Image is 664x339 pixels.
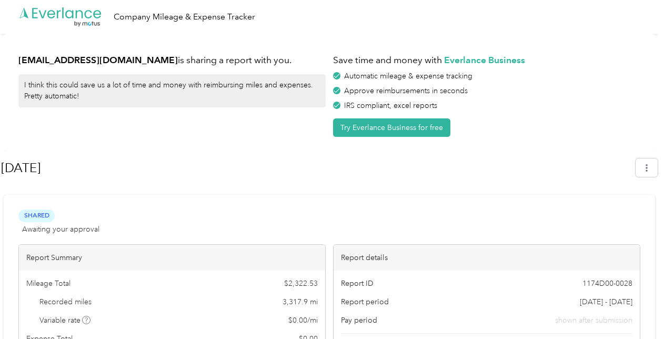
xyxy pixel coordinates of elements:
[344,72,472,81] span: Automatic mileage & expense tracking
[22,224,99,235] span: Awaiting your approval
[582,278,632,289] span: 1174D00-0028
[1,155,628,181] h1: Sep 2025
[344,101,437,110] span: IRS compliant, excel reports
[288,315,318,326] span: $ 0.00 / mi
[284,278,318,289] span: $ 2,322.53
[114,11,255,24] div: Company Mileage & Expense Tracker
[283,296,318,307] span: 3,317.9 mi
[26,278,71,289] span: Mileage Total
[39,315,91,326] span: Variable rate
[333,54,640,67] h1: Save time and money with
[344,86,468,95] span: Approve reimbursements in seconds
[341,278,374,289] span: Report ID
[334,245,640,271] div: Report details
[341,296,389,307] span: Report period
[18,54,178,65] strong: [EMAIL_ADDRESS][DOMAIN_NAME]
[341,315,377,326] span: Pay period
[18,54,326,67] h1: is sharing a report with you.
[39,296,92,307] span: Recorded miles
[19,245,325,271] div: Report Summary
[580,296,632,307] span: [DATE] - [DATE]
[555,315,632,326] span: shown after submission
[333,118,450,137] button: Try Everlance Business for free
[18,210,55,222] span: Shared
[18,74,326,107] div: I think this could save us a lot of time and money with reimbursing miles and expenses. Pretty au...
[444,54,525,65] strong: Everlance Business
